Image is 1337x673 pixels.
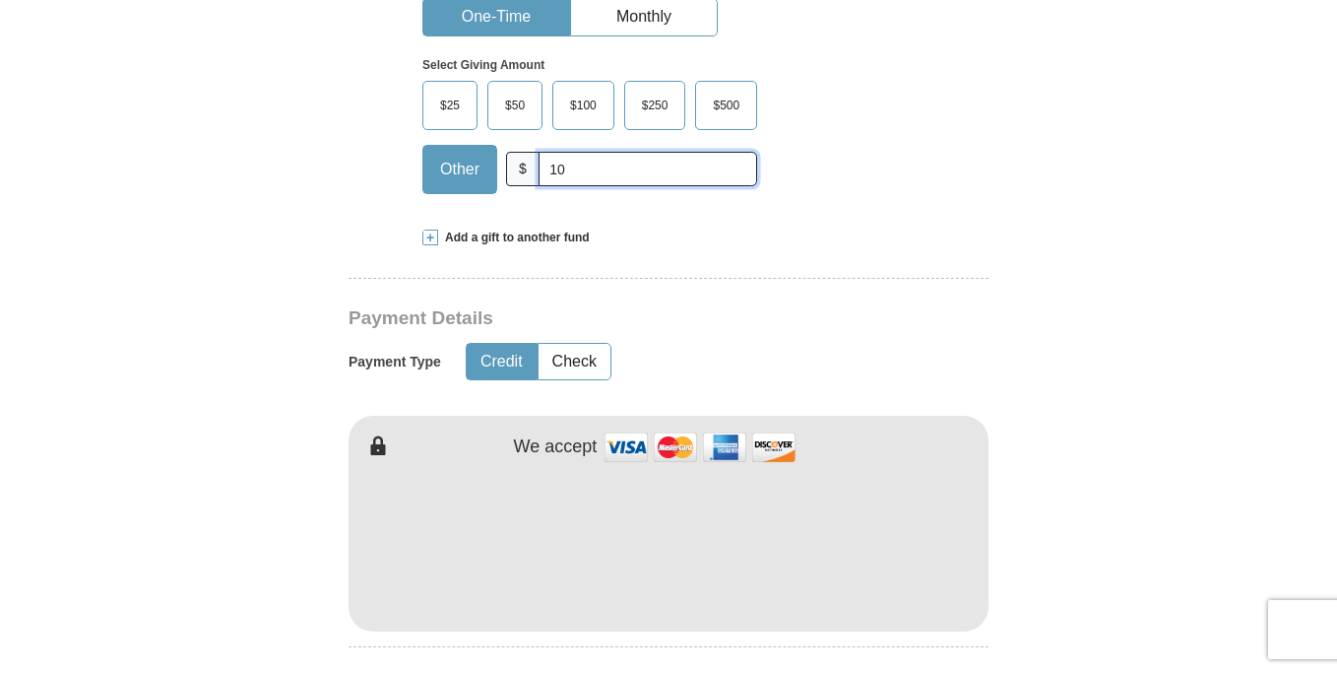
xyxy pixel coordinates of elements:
span: $500 [703,91,749,120]
span: Other [430,155,489,184]
input: Other Amount [539,152,757,186]
span: $ [506,152,540,186]
img: credit cards accepted [602,426,798,468]
span: $50 [495,91,535,120]
strong: Select Giving Amount [422,58,544,72]
h4: We accept [514,437,598,458]
h3: Payment Details [349,307,851,330]
span: $25 [430,91,470,120]
span: Add a gift to another fund [438,230,590,246]
h5: Payment Type [349,354,441,370]
button: Credit [467,344,537,380]
button: Check [539,344,610,380]
span: $250 [632,91,678,120]
span: $100 [560,91,606,120]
